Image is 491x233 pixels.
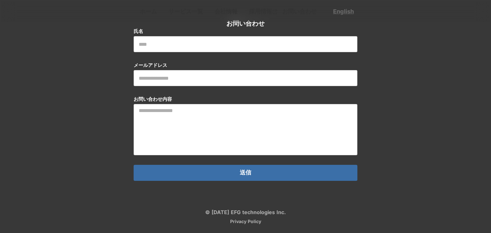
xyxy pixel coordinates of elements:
button: 送信 [134,165,357,181]
p: © [DATE] EFG technologies Inc. [205,210,286,215]
a: サービス一覧 [166,6,206,17]
p: 採用情報 [246,6,273,17]
a: 採用情報 [246,6,280,17]
a: 会社情報 [212,6,240,17]
p: 氏名 [134,28,143,35]
a: お問い合わせ [280,6,319,17]
a: Privacy Policy [230,219,261,224]
h2: お問い合わせ [226,19,265,28]
p: お問い合わせ内容 [134,96,172,102]
a: ホーム [137,6,160,17]
p: 送信 [240,170,251,176]
a: English [333,7,354,15]
p: メールアドレス [134,62,167,68]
